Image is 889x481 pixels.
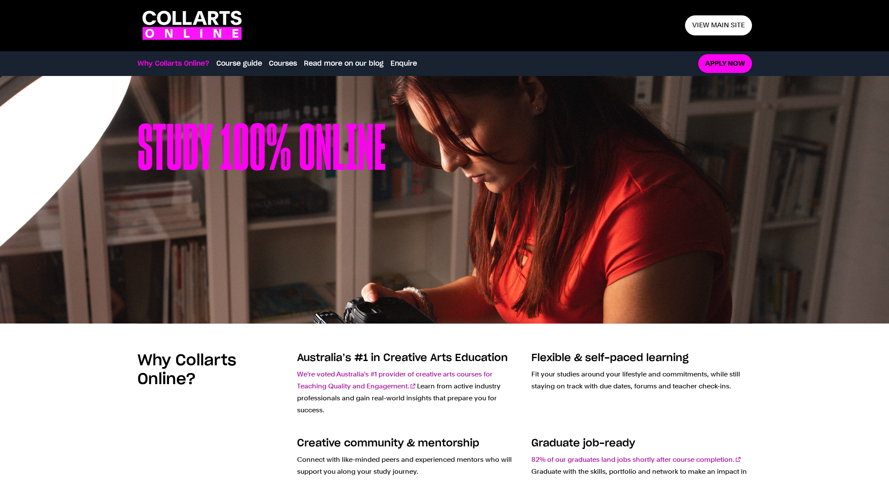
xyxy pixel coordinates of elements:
a: Courses [269,58,297,69]
h1: Study 100% online [137,119,386,281]
a: Read more on our blog [304,58,384,69]
a: Course guide [216,58,262,69]
h3: Flexible & self-paced learning [531,351,752,365]
a: Why Collarts Online? [137,58,210,69]
p: Learn from active industry professionals and gain real-world insights that prepare you for success. [297,368,518,416]
h3: Graduate job-ready [531,437,752,450]
a: We're voted Australia's #1 provider of creative arts courses for Teaching Quality and Engagement. [297,370,493,390]
a: 82% of our graduates land jobs shortly after course completion. [531,455,740,464]
h2: Why Collarts Online? [137,351,287,389]
a: View main site [685,15,752,35]
p: Fit your studies around your lifestyle and commitments, while still staying on track with due dat... [531,368,752,392]
h3: Creative community & mentorship [297,437,518,450]
h3: Australia’s #1 in Creative Arts Education [297,351,518,365]
a: Enquire [391,58,417,69]
a: Apply now [698,54,752,73]
p: Connect with like-minded peers and experienced mentors who will support you along your study jour... [297,454,518,478]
